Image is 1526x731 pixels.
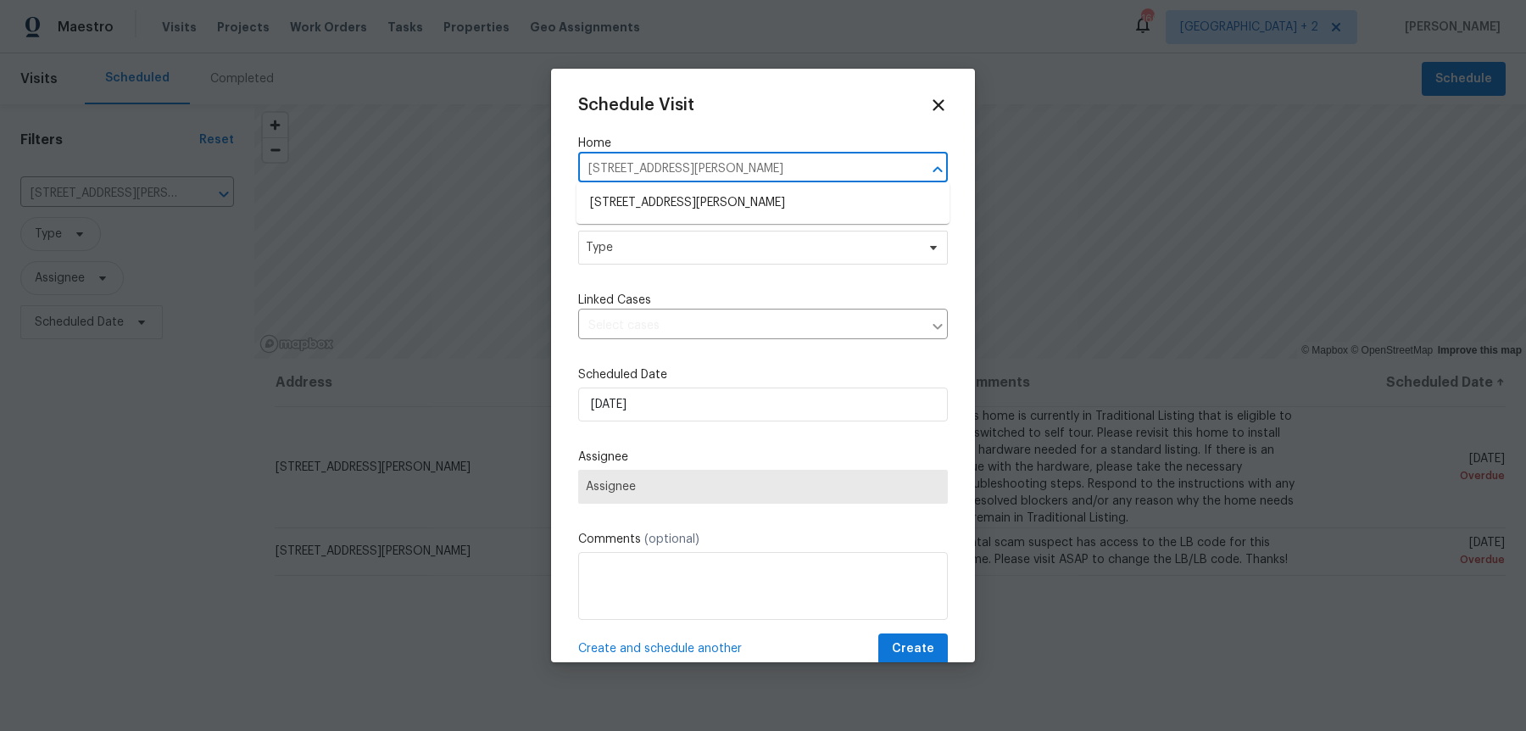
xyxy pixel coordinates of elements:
span: Create and schedule another [578,640,742,657]
span: (optional) [644,533,699,545]
input: M/D/YYYY [578,388,948,421]
span: Type [586,239,916,256]
button: Close [926,158,950,181]
span: Close [929,96,948,114]
span: Linked Cases [578,292,651,309]
button: Create [878,633,948,665]
span: Create [892,639,934,660]
label: Assignee [578,449,948,466]
span: Assignee [586,480,940,494]
span: Schedule Visit [578,97,694,114]
label: Home [578,135,948,152]
li: [STREET_ADDRESS][PERSON_NAME] [576,189,950,217]
label: Comments [578,531,948,548]
input: Select cases [578,313,922,339]
label: Scheduled Date [578,366,948,383]
input: Enter in an address [578,156,900,182]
